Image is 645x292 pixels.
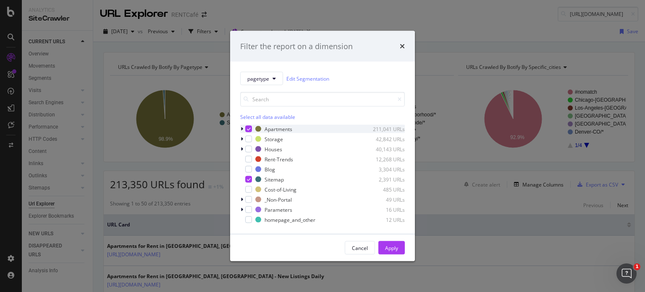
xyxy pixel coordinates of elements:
[364,206,405,213] div: 16 URLs
[364,186,405,193] div: 485 URLs
[400,41,405,52] div: times
[265,216,315,223] div: homepage_and_other
[364,135,405,142] div: 42,842 URLs
[385,244,398,251] div: Apply
[240,92,405,107] input: Search
[364,125,405,132] div: 211,041 URLs
[265,196,292,203] div: _Non-Portal
[230,31,415,261] div: modal
[240,113,405,121] div: Select all data available
[634,263,640,270] span: 1
[265,186,296,193] div: Cost-of-Living
[616,263,637,284] iframe: Intercom live chat
[364,176,405,183] div: 2,391 URLs
[364,155,405,163] div: 12,268 URLs
[265,145,282,153] div: Houses
[364,166,405,173] div: 3,304 URLs
[265,125,292,132] div: Apartments
[364,196,405,203] div: 49 URLs
[240,72,283,85] button: pagetype
[364,145,405,153] div: 40,143 URLs
[265,176,284,183] div: Sitemap
[265,166,275,173] div: Blog
[352,244,368,251] div: Cancel
[286,74,329,83] a: Edit Segmentation
[378,241,405,255] button: Apply
[240,41,353,52] div: Filter the report on a dimension
[265,135,283,142] div: Storage
[345,241,375,255] button: Cancel
[265,206,292,213] div: Parameters
[364,216,405,223] div: 12 URLs
[247,75,269,82] span: pagetype
[265,155,293,163] div: Rent-Trends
